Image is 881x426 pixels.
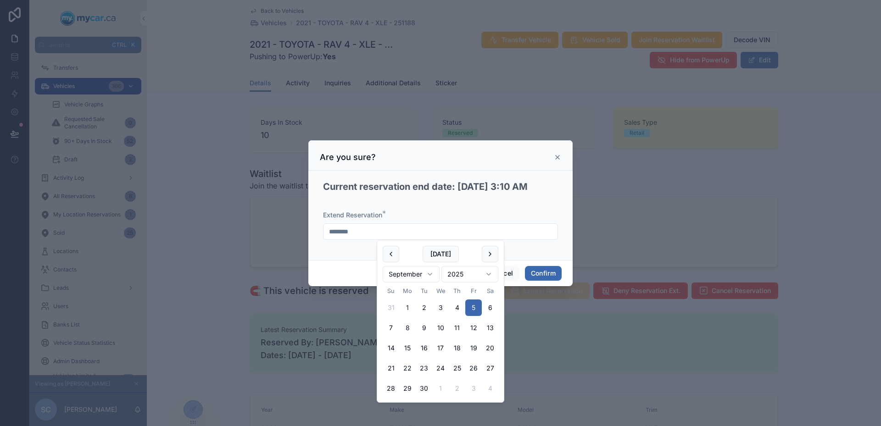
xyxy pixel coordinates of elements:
button: Sunday, September 28th, 2025 [383,380,399,397]
button: Sunday, August 31st, 2025 [383,299,399,316]
button: Wednesday, October 1st, 2025 [432,380,449,397]
h3: Are you sure? [320,152,376,163]
button: Tuesday, September 9th, 2025 [416,320,432,336]
button: Saturday, September 27th, 2025 [482,360,498,376]
th: Wednesday [432,286,449,296]
button: Saturday, September 6th, 2025 [482,299,498,316]
button: Thursday, September 4th, 2025 [449,299,465,316]
button: Monday, September 22nd, 2025 [399,360,416,376]
th: Sunday [383,286,399,296]
button: Saturday, September 13th, 2025 [482,320,498,336]
button: Sunday, September 7th, 2025 [383,320,399,336]
button: Wednesday, September 24th, 2025 [432,360,449,376]
button: Monday, September 8th, 2025 [399,320,416,336]
button: Sunday, September 14th, 2025 [383,340,399,356]
span: Extend Reservation [323,211,382,219]
button: Tuesday, September 2nd, 2025 [416,299,432,316]
h2: Current reservation end date: [DATE] 3:10 AM [323,181,528,194]
button: Friday, October 3rd, 2025 [465,380,482,397]
button: Wednesday, September 17th, 2025 [432,340,449,356]
button: Tuesday, September 16th, 2025 [416,340,432,356]
button: Friday, September 26th, 2025 [465,360,482,376]
button: Saturday, September 20th, 2025 [482,340,498,356]
th: Monday [399,286,416,296]
button: Today, Monday, September 1st, 2025 [399,299,416,316]
th: Friday [465,286,482,296]
button: Friday, September 5th, 2025, selected [465,299,482,316]
button: Friday, September 12th, 2025 [465,320,482,336]
button: Friday, September 19th, 2025 [465,340,482,356]
button: Wednesday, September 3rd, 2025 [432,299,449,316]
button: Thursday, October 2nd, 2025 [449,380,465,397]
button: Monday, September 15th, 2025 [399,340,416,356]
button: Thursday, September 18th, 2025 [449,340,465,356]
button: Wednesday, September 10th, 2025 [432,320,449,336]
button: Tuesday, September 23rd, 2025 [416,360,432,376]
button: Monday, September 29th, 2025 [399,380,416,397]
button: Tuesday, September 30th, 2025 [416,380,432,397]
button: Sunday, September 21st, 2025 [383,360,399,376]
button: Thursday, September 25th, 2025 [449,360,465,376]
table: September 2025 [383,286,498,397]
button: Confirm [525,266,562,281]
button: [DATE] [423,246,459,262]
button: Saturday, October 4th, 2025 [482,380,498,397]
th: Saturday [482,286,498,296]
button: Thursday, September 11th, 2025 [449,320,465,336]
th: Thursday [449,286,465,296]
th: Tuesday [416,286,432,296]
